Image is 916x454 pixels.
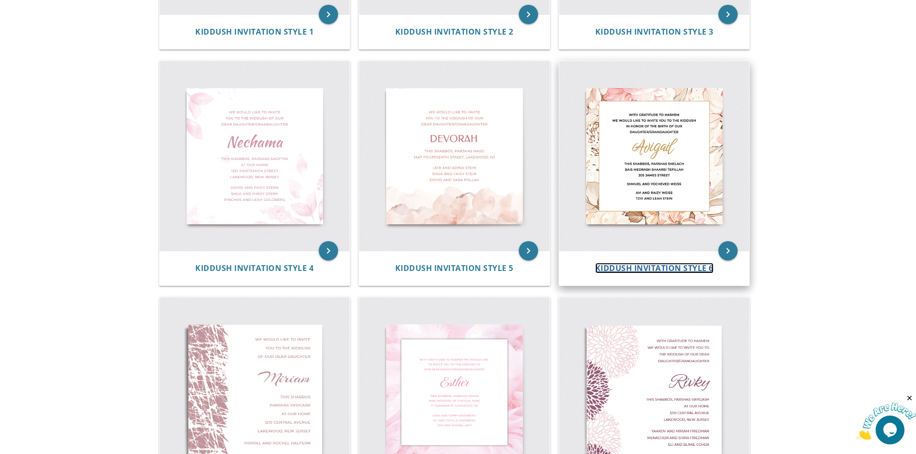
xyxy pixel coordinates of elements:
span: Kiddush Invitation Style 2 [395,26,514,37]
a: Kiddush Invitation Style 4 [195,264,314,273]
a: keyboard_arrow_right [519,5,538,24]
a: keyboard_arrow_right [319,5,338,24]
a: keyboard_arrow_right [519,241,538,260]
iframe: chat widget [856,394,916,440]
a: keyboard_arrow_right [718,5,738,24]
a: keyboard_arrow_right [718,241,738,260]
span: Kiddush Invitation Style 3 [595,26,714,37]
a: keyboard_arrow_right [319,241,338,260]
a: Kiddush Invitation Style 3 [595,27,714,37]
a: Kiddush Invitation Style 1 [195,27,314,37]
a: Kiddush Invitation Style 5 [395,264,514,273]
a: Kiddush Invitation Style 6 [595,264,714,273]
img: Kiddush Invitation Style 4 [160,61,350,251]
a: Kiddush Invitation Style 2 [395,27,514,37]
span: Kiddush Invitation Style 4 [195,263,314,273]
span: Kiddush Invitation Style 6 [595,263,714,273]
img: Kiddush Invitation Style 6 [559,61,750,251]
span: Kiddush Invitation Style 1 [195,26,314,37]
img: Kiddush Invitation Style 5 [359,61,550,251]
span: Kiddush Invitation Style 5 [395,263,514,273]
